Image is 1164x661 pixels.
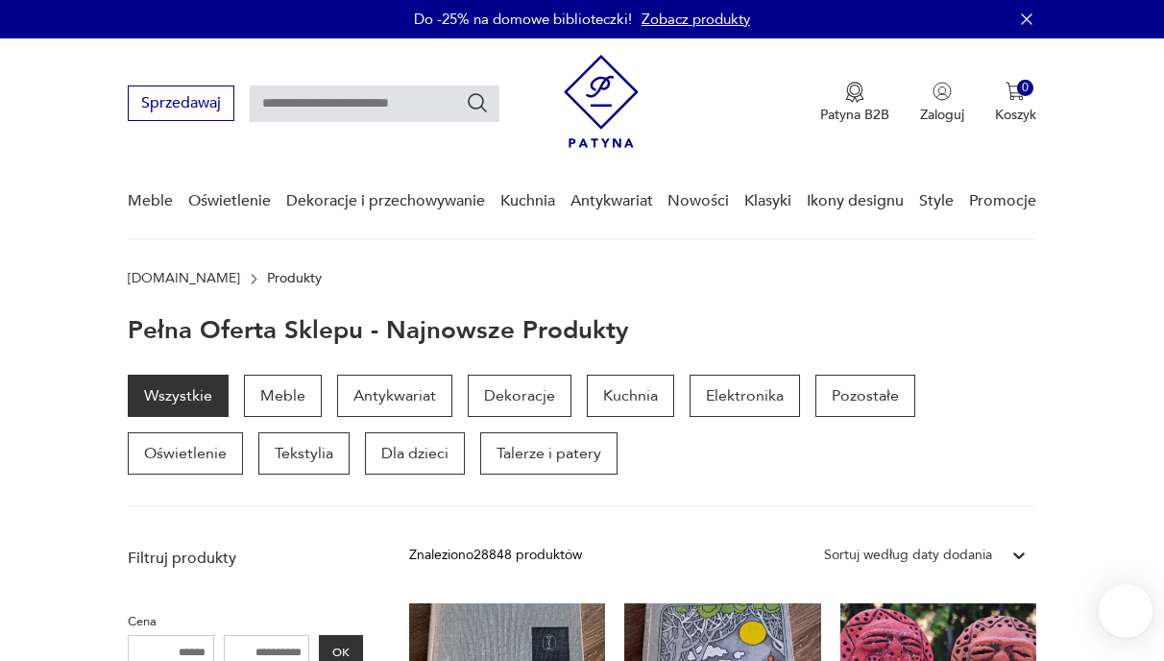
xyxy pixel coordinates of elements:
[690,375,800,417] a: Elektronika
[587,375,674,417] a: Kuchnia
[337,375,452,417] a: Antykwariat
[480,432,618,475] a: Talerze i patery
[286,164,485,238] a: Dekoracje i przechowywanie
[128,271,240,286] a: [DOMAIN_NAME]
[414,10,632,29] p: Do -25% na domowe biblioteczki!
[744,164,791,238] a: Klasyki
[128,432,243,475] a: Oświetlenie
[667,164,729,238] a: Nowości
[969,164,1036,238] a: Promocje
[1017,80,1033,96] div: 0
[128,611,363,632] p: Cena
[244,375,322,417] a: Meble
[128,548,363,569] p: Filtruj produkty
[1099,584,1152,638] iframe: Smartsupp widget button
[188,164,271,238] a: Oświetlenie
[820,82,889,124] button: Patyna B2B
[820,106,889,124] p: Patyna B2B
[500,164,555,238] a: Kuchnia
[564,55,639,148] img: Patyna - sklep z meblami i dekoracjami vintage
[845,82,864,103] img: Ikona medalu
[409,545,582,566] div: Znaleziono 28848 produktów
[128,317,629,344] h1: Pełna oferta sklepu - najnowsze produkty
[933,82,952,101] img: Ikonka użytkownika
[820,82,889,124] a: Ikona medaluPatyna B2B
[128,164,173,238] a: Meble
[128,86,234,121] button: Sprzedawaj
[570,164,653,238] a: Antykwariat
[995,82,1036,124] button: 0Koszyk
[815,375,915,417] a: Pozostałe
[258,432,350,475] a: Tekstylia
[267,271,322,286] p: Produkty
[642,10,750,29] a: Zobacz produkty
[1006,82,1025,101] img: Ikona koszyka
[920,106,964,124] p: Zaloguj
[824,545,992,566] div: Sortuj według daty dodania
[365,432,465,475] a: Dla dzieci
[128,98,234,111] a: Sprzedawaj
[466,91,489,114] button: Szukaj
[920,82,964,124] button: Zaloguj
[919,164,954,238] a: Style
[995,106,1036,124] p: Koszyk
[807,164,904,238] a: Ikony designu
[468,375,571,417] a: Dekoracje
[128,375,229,417] a: Wszystkie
